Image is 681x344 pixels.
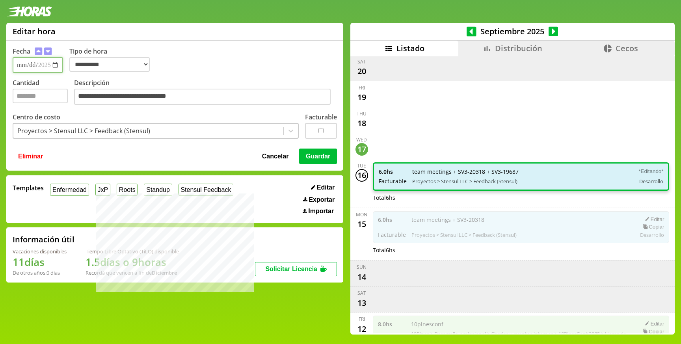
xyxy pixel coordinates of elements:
[616,43,638,54] span: Cecos
[260,149,291,164] button: Cancelar
[359,316,365,322] div: Fri
[308,208,334,215] span: Importar
[355,296,368,309] div: 13
[305,113,337,121] label: Facturable
[117,184,138,196] button: Roots
[13,234,74,245] h2: Información útil
[309,196,335,203] span: Exportar
[86,269,179,276] div: Recordá que vencen a fin de
[13,113,60,121] label: Centro de costo
[74,89,331,105] textarea: Descripción
[309,184,337,192] button: Editar
[356,136,367,143] div: Wed
[13,255,67,269] h1: 11 días
[357,290,366,296] div: Sat
[356,211,367,218] div: Mon
[350,56,675,333] div: scrollable content
[355,218,368,231] div: 15
[317,184,335,191] span: Editar
[13,248,67,255] div: Vacaciones disponibles
[13,26,56,37] h1: Editar hora
[17,126,150,135] div: Proyectos > Stensul LLC > Feedback (Stensul)
[69,47,156,73] label: Tipo de hora
[476,26,549,37] span: Septiembre 2025
[355,169,368,182] div: 16
[13,184,44,192] span: Templates
[355,322,368,335] div: 12
[301,196,337,204] button: Exportar
[357,110,367,117] div: Thu
[495,43,542,54] span: Distribución
[13,89,68,103] input: Cantidad
[255,262,337,276] button: Solicitar Licencia
[355,117,368,130] div: 18
[6,6,52,17] img: logotipo
[86,248,179,255] div: Tiempo Libre Optativo (TiLO) disponible
[74,78,337,107] label: Descripción
[355,270,368,283] div: 14
[16,149,45,164] button: Eliminar
[357,264,367,270] div: Sun
[373,194,670,201] div: Total 6 hs
[179,184,234,196] button: Stensul Feedback
[357,162,366,169] div: Tue
[13,78,74,107] label: Cantidad
[95,184,110,196] button: JxP
[355,91,368,104] div: 19
[355,65,368,78] div: 20
[396,43,424,54] span: Listado
[355,143,368,156] div: 17
[299,149,337,164] button: Guardar
[13,269,67,276] div: De otros años: 0 días
[144,184,172,196] button: Standup
[69,57,150,72] select: Tipo de hora
[13,47,30,56] label: Fecha
[50,184,89,196] button: Enfermedad
[265,266,317,272] span: Solicitar Licencia
[86,255,179,269] h1: 1.5 días o 9 horas
[357,58,366,65] div: Sat
[373,246,670,254] div: Total 6 hs
[359,84,365,91] div: Fri
[152,269,177,276] b: Diciembre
